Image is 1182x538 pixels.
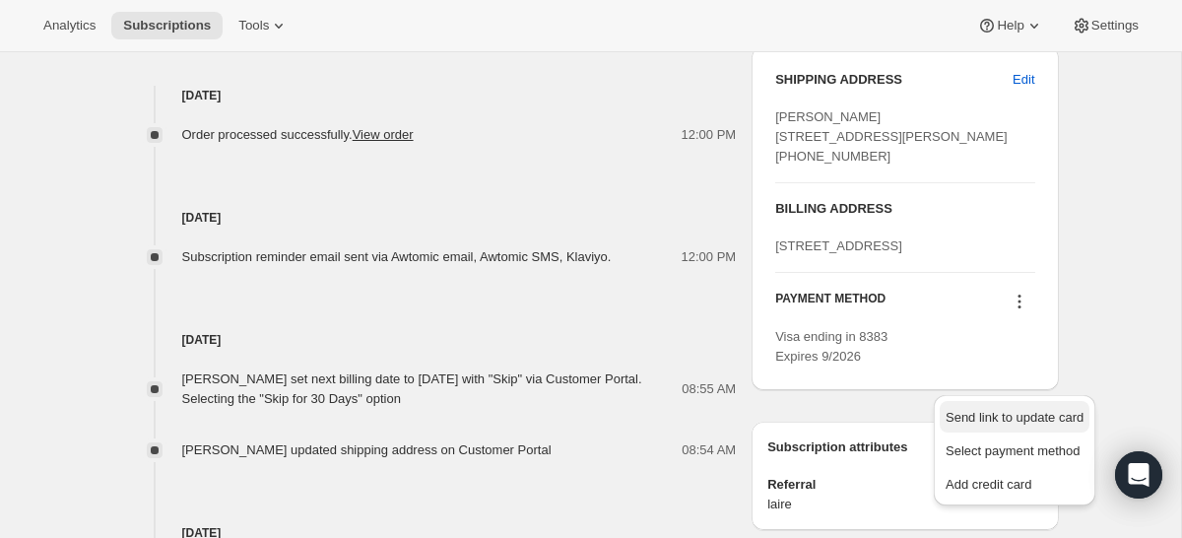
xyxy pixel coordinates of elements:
span: Edit [1013,70,1034,90]
span: [STREET_ADDRESS] [775,238,902,253]
span: Add credit card [946,477,1031,492]
span: [PERSON_NAME] updated shipping address on Customer Portal [182,442,552,457]
h4: [DATE] [123,330,737,350]
h3: Subscription attributes [767,437,997,465]
span: Subscriptions [123,18,211,34]
button: Tools [227,12,300,39]
button: Send link to update card [940,401,1089,433]
button: Edit [1001,64,1046,96]
button: Add credit card [940,468,1089,500]
span: 08:54 AM [682,440,736,460]
h3: BILLING ADDRESS [775,199,1034,219]
span: Analytics [43,18,96,34]
span: Visa ending in 8383 Expires 9/2026 [775,329,887,364]
a: View order [353,127,414,142]
button: Select payment method [940,435,1089,466]
button: Help [965,12,1055,39]
span: [PERSON_NAME] set next billing date to [DATE] with "Skip" via Customer Portal. Selecting the "Ski... [182,371,642,406]
button: Analytics [32,12,107,39]
div: Open Intercom Messenger [1115,451,1162,499]
h3: SHIPPING ADDRESS [775,70,1013,90]
h4: [DATE] [123,208,737,228]
span: Order processed successfully. [182,127,414,142]
span: Send link to update card [946,410,1083,425]
span: 12:00 PM [682,125,737,145]
span: [PERSON_NAME] [STREET_ADDRESS][PERSON_NAME] [PHONE_NUMBER] [775,109,1008,164]
span: Help [997,18,1023,34]
h4: [DATE] [123,86,737,105]
span: Select payment method [946,443,1081,458]
h3: PAYMENT METHOD [775,291,886,317]
span: laire [767,495,1042,514]
span: Tools [238,18,269,34]
span: Subscription reminder email sent via Awtomic email, Awtomic SMS, Klaviyo. [182,249,612,264]
button: Settings [1060,12,1150,39]
span: Settings [1091,18,1139,34]
span: Referral [767,475,1042,495]
span: 12:00 PM [682,247,737,267]
button: Subscriptions [111,12,223,39]
span: 08:55 AM [682,379,736,399]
